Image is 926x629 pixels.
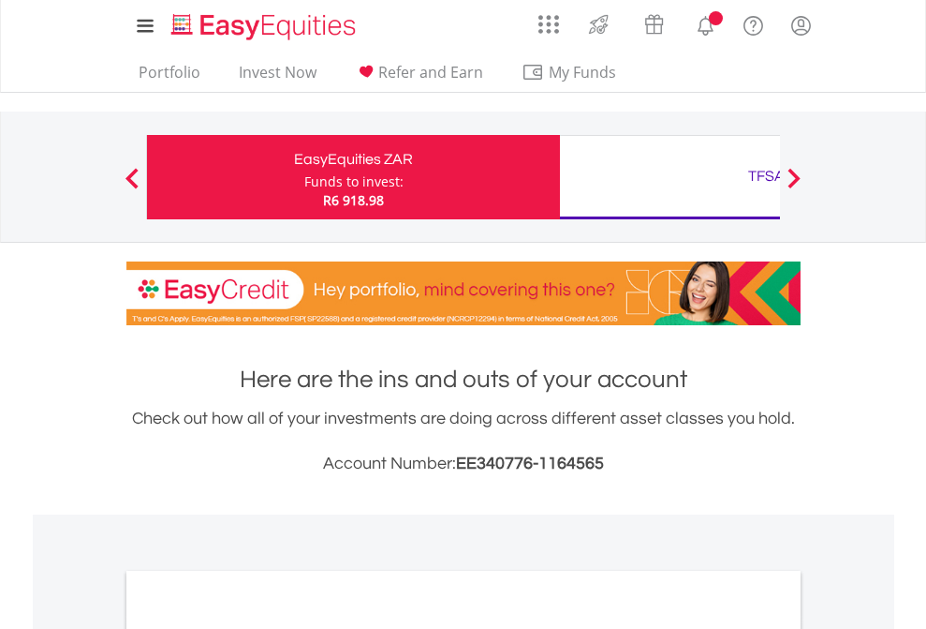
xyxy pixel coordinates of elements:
img: thrive-v2.svg [583,9,614,39]
h1: Here are the ins and outs of your account [126,363,801,397]
a: Invest Now [231,63,324,92]
span: My Funds [522,60,644,84]
span: Refer and Earn [378,62,483,82]
div: EasyEquities ZAR [158,146,549,172]
button: Next [775,177,813,196]
img: grid-menu-icon.svg [538,14,559,35]
a: Portfolio [131,63,208,92]
a: Notifications [682,5,729,42]
img: EasyCredit Promotion Banner [126,262,801,325]
button: Previous [113,177,151,196]
div: Check out how all of your investments are doing across different asset classes you hold. [126,406,801,477]
a: FAQ's and Support [729,5,777,42]
a: Home page [164,5,363,42]
a: Vouchers [626,5,682,39]
a: My Profile [777,5,825,46]
img: vouchers-v2.svg [639,9,669,39]
h3: Account Number: [126,451,801,477]
div: Funds to invest: [304,172,404,191]
span: EE340776-1164565 [456,455,604,472]
a: Refer and Earn [347,63,491,92]
a: AppsGrid [526,5,571,35]
span: R6 918.98 [323,191,384,209]
img: EasyEquities_Logo.png [168,11,363,42]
